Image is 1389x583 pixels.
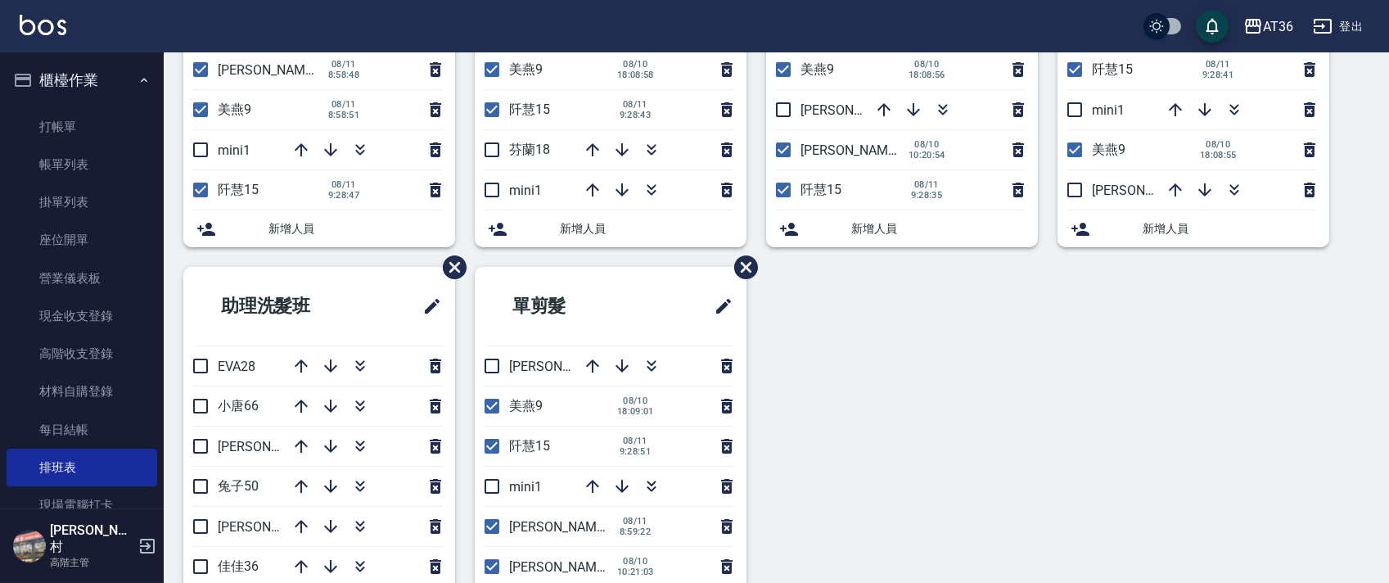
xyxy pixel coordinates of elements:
span: mini1 [509,183,542,198]
span: 刪除班表 [431,243,469,291]
img: Logo [20,15,66,35]
button: 登出 [1306,11,1369,42]
a: 材料自購登錄 [7,373,157,410]
a: 高階收支登錄 [7,335,157,373]
button: AT36 [1237,10,1300,43]
span: 08/11 [326,99,362,110]
img: Person [13,530,46,563]
span: [PERSON_NAME]6 [509,559,615,575]
span: 阡慧15 [1092,61,1133,77]
span: 9:28:35 [909,190,945,201]
span: 新增人員 [1143,220,1316,237]
span: 08/10 [617,556,654,567]
a: 打帳單 [7,108,157,146]
span: 08/11 [909,179,945,190]
span: 9:28:43 [617,110,653,120]
span: 08/11 [326,59,362,70]
div: 新增人員 [1058,210,1329,247]
span: 08/11 [617,99,653,110]
span: 08/10 [1200,139,1237,150]
span: 刪除班表 [722,243,760,291]
span: 18:08:58 [617,70,654,80]
span: 美燕9 [509,61,543,77]
span: 阡慧15 [509,438,550,454]
h2: 單剪髮 [488,277,647,336]
a: 現場電腦打卡 [7,486,157,524]
span: 10:21:03 [617,567,654,577]
span: 08/10 [909,59,945,70]
span: [PERSON_NAME]59 [218,519,331,535]
a: 排班表 [7,449,157,486]
span: 芬蘭18 [509,142,550,157]
span: 8:58:48 [326,70,362,80]
a: 掛單列表 [7,183,157,221]
a: 現金收支登錄 [7,297,157,335]
span: 9:28:51 [617,446,653,457]
span: 08/10 [617,59,654,70]
span: 新增人員 [851,220,1025,237]
span: 佳佳36 [218,558,259,574]
span: 美燕9 [1092,142,1125,157]
span: [PERSON_NAME]6 [800,142,906,158]
span: [PERSON_NAME]11 [509,359,622,374]
span: 08/10 [617,395,654,406]
span: [PERSON_NAME]16 [509,519,622,535]
div: 新增人員 [183,210,455,247]
h5: [PERSON_NAME]村 [50,522,133,555]
span: mini1 [1092,102,1125,118]
span: mini1 [509,479,542,495]
div: 新增人員 [475,210,746,247]
span: [PERSON_NAME]58 [218,439,331,454]
span: [PERSON_NAME]11 [800,102,913,118]
span: [PERSON_NAME]11 [1092,183,1205,198]
span: 08/11 [1200,59,1236,70]
div: AT36 [1263,16,1293,37]
a: 帳單列表 [7,146,157,183]
span: 阡慧15 [800,182,841,197]
span: 修改班表的標題 [704,287,733,326]
span: 阡慧15 [218,182,259,197]
span: EVA28 [218,359,255,374]
span: 18:09:01 [617,406,654,417]
div: 新增人員 [766,210,1038,247]
span: 9:28:47 [326,190,362,201]
h2: 助理洗髮班 [196,277,373,336]
span: 美燕9 [509,398,543,414]
button: save [1196,10,1229,43]
span: 8:58:51 [326,110,362,120]
span: 9:28:41 [1200,70,1236,80]
span: 08/11 [617,516,653,527]
span: [PERSON_NAME]16 [218,62,331,78]
span: 8:59:22 [617,527,653,537]
p: 高階主管 [50,555,133,570]
span: 18:08:55 [1200,150,1237,160]
span: 10:20:54 [909,150,945,160]
span: 美燕9 [218,102,251,117]
a: 每日結帳 [7,411,157,449]
span: 修改班表的標題 [413,287,442,326]
span: 08/11 [326,179,362,190]
span: mini1 [218,142,250,158]
span: 阡慧15 [509,102,550,117]
button: 櫃檯作業 [7,59,157,102]
span: 08/10 [909,139,945,150]
a: 座位開單 [7,221,157,259]
span: 新增人員 [560,220,733,237]
a: 營業儀表板 [7,260,157,297]
span: 美燕9 [800,61,834,77]
span: 18:08:56 [909,70,945,80]
span: 小唐66 [218,398,259,414]
span: 新增人員 [268,220,442,237]
span: 08/11 [617,436,653,446]
span: 兔子50 [218,478,259,494]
